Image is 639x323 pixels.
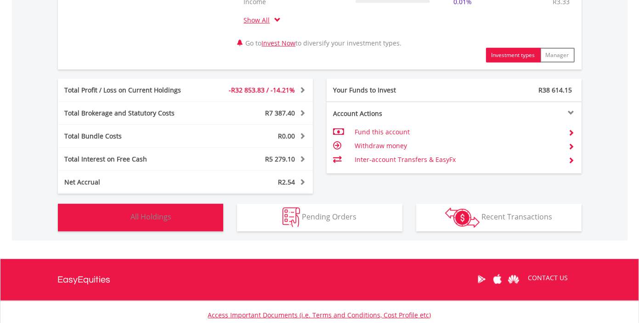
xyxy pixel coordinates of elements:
[355,153,561,167] td: Inter-account Transfers & EasyFx
[58,259,111,300] a: EasyEquities
[416,204,582,231] button: Recent Transactions
[229,86,295,94] span: -R32 853.83 / -14.21%
[474,265,490,294] a: Google Play
[237,204,402,231] button: Pending Orders
[208,311,431,319] a: Access Important Documents (i.e. Terms and Conditions, Cost Profile etc)
[244,16,275,24] a: Show All
[490,265,506,294] a: Apple
[540,48,575,63] button: Manager
[278,132,295,140] span: R0.00
[278,178,295,186] span: R2.54
[522,265,575,291] a: CONTACT US
[486,48,541,63] button: Investment types
[58,155,207,164] div: Total Interest on Free Cash
[58,109,207,118] div: Total Brokerage and Statutory Costs
[131,212,172,222] span: All Holdings
[58,178,207,187] div: Net Accrual
[355,125,561,139] td: Fund this account
[302,212,356,222] span: Pending Orders
[262,39,296,47] a: Invest Now
[266,155,295,163] span: R5 279.10
[109,208,129,227] img: holdings-wht.png
[355,139,561,153] td: Withdraw money
[58,204,223,231] button: All Holdings
[327,109,454,118] div: Account Actions
[283,208,300,227] img: pending_instructions-wht.png
[58,132,207,141] div: Total Bundle Costs
[327,86,454,95] div: Your Funds to Invest
[58,86,207,95] div: Total Profit / Loss on Current Holdings
[266,109,295,117] span: R7 387.40
[539,86,572,94] span: R38 614.15
[445,208,480,228] img: transactions-zar-wht.png
[506,265,522,294] a: Huawei
[481,212,552,222] span: Recent Transactions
